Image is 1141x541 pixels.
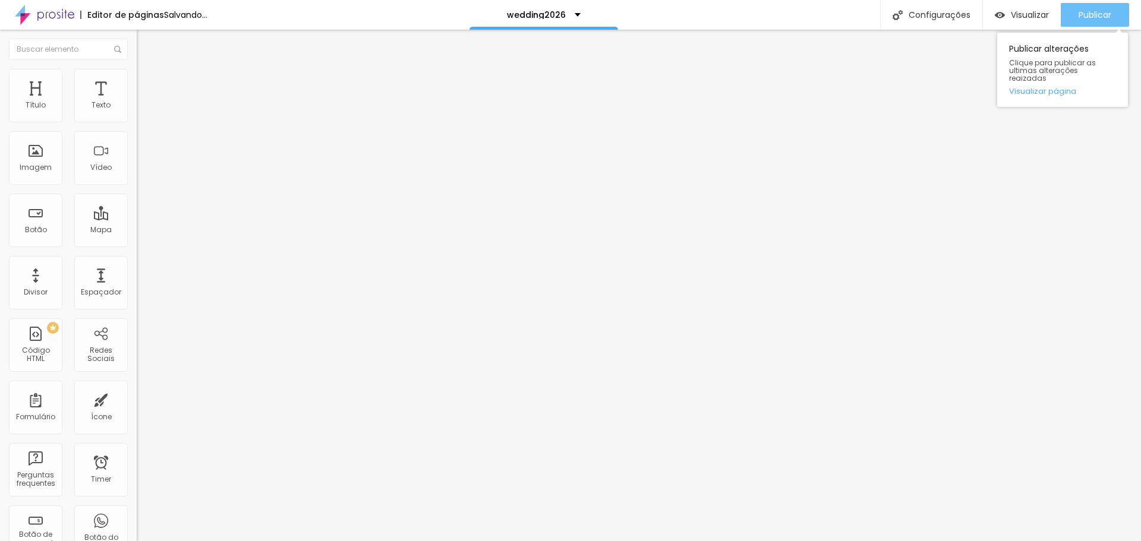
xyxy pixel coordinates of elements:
div: Imagem [20,163,52,172]
span: Publicar [1079,10,1111,20]
div: Mapa [90,226,112,234]
div: Salvando... [164,11,207,19]
div: Publicar alterações [997,33,1128,107]
div: Redes Sociais [77,346,124,363]
input: Buscar elemento [9,39,128,60]
div: Espaçador [81,288,121,296]
div: Timer [91,475,111,483]
div: Texto [92,101,111,109]
iframe: Editor [137,30,1141,541]
span: Clique para publicar as ultimas alterações reaizadas [1009,59,1116,83]
div: Código HTML [12,346,59,363]
div: Botão [25,226,47,234]
img: Icone [893,10,903,20]
div: Ícone [91,413,112,421]
p: wedding2026 [507,11,566,19]
div: Formulário [16,413,55,421]
a: Visualizar página [1009,87,1116,95]
img: view-1.svg [995,10,1005,20]
img: Icone [114,46,121,53]
div: Editor de páginas [80,11,164,19]
div: Perguntas frequentes [12,471,59,488]
div: Título [26,101,46,109]
span: Visualizar [1011,10,1049,20]
div: Divisor [24,288,48,296]
button: Visualizar [983,3,1061,27]
button: Publicar [1061,3,1129,27]
div: Vídeo [90,163,112,172]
